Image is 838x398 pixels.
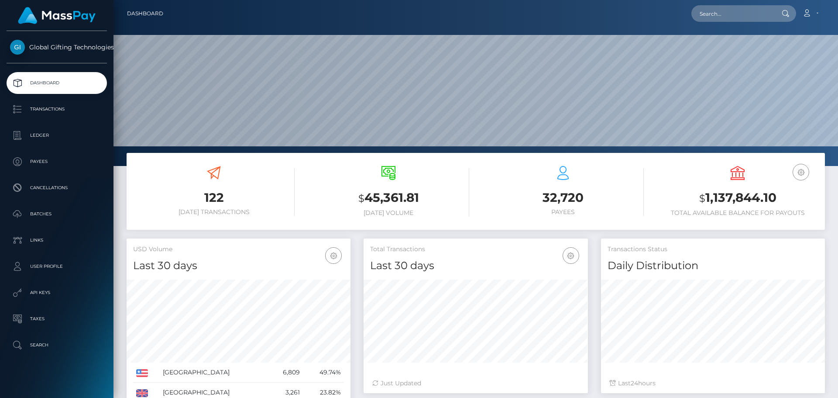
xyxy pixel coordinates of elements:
h6: Total Available Balance for Payouts [657,209,818,217]
a: Batches [7,203,107,225]
h3: 1,137,844.10 [657,189,818,207]
p: Batches [10,208,103,221]
h4: Last 30 days [370,258,581,273]
h4: Daily Distribution [608,258,818,273]
td: 49.74% [303,363,344,383]
p: Dashboard [10,76,103,90]
p: Cancellations [10,181,103,194]
h3: 122 [133,189,295,206]
a: Dashboard [127,4,163,23]
a: Taxes [7,308,107,330]
td: 6,809 [268,363,303,383]
p: Ledger [10,129,103,142]
img: US.png [136,369,148,377]
div: Last hours [610,379,816,388]
p: Transactions [10,103,103,116]
a: Search [7,334,107,356]
span: 24 [631,379,638,387]
a: API Keys [7,282,107,304]
p: Links [10,234,103,247]
h4: Last 30 days [133,258,344,273]
img: MassPay Logo [18,7,96,24]
a: Ledger [7,125,107,146]
h6: Payees [482,208,644,216]
td: [GEOGRAPHIC_DATA] [160,363,268,383]
h5: USD Volume [133,245,344,254]
img: GB.png [136,389,148,397]
p: Payees [10,155,103,168]
a: Dashboard [7,72,107,94]
a: User Profile [7,256,107,277]
div: Just Updated [372,379,579,388]
h3: 32,720 [482,189,644,206]
p: Taxes [10,312,103,325]
p: User Profile [10,260,103,273]
p: Search [10,339,103,352]
img: Global Gifting Technologies Inc [10,40,25,55]
input: Search... [691,5,773,22]
h5: Total Transactions [370,245,581,254]
a: Transactions [7,98,107,120]
h5: Transactions Status [608,245,818,254]
h6: [DATE] Transactions [133,208,295,216]
small: $ [358,192,364,204]
span: Global Gifting Technologies Inc [7,43,107,51]
small: $ [699,192,705,204]
a: Links [7,229,107,251]
a: Cancellations [7,177,107,199]
h6: [DATE] Volume [308,209,469,217]
h3: 45,361.81 [308,189,469,207]
p: API Keys [10,286,103,299]
a: Payees [7,151,107,173]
